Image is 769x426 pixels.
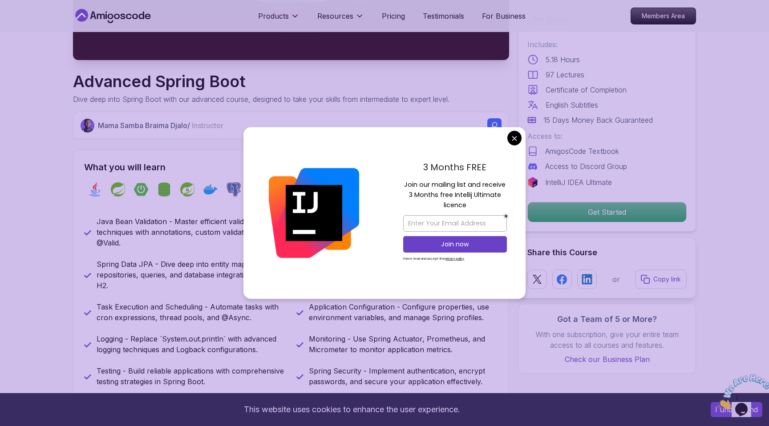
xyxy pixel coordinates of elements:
[227,182,241,197] img: postgres logo
[382,11,405,21] a: Pricing
[98,120,223,131] p: Mama Samba Braima Djalo /
[545,161,627,172] p: Access to Discord Group
[527,177,538,188] img: jetbrains logo
[527,131,687,141] p: Access to:
[73,94,449,104] p: Dive deep into Spring Boot with our advanced course, designed to take your skills from intermedia...
[528,202,686,222] p: Get Started
[546,54,580,65] p: 5.18 Hours
[134,182,148,197] img: spring-boot logo
[7,400,697,419] div: This website uses cookies to enhance the user experience.
[527,246,687,259] h2: Share this Course
[97,259,286,291] p: Spring Data JPA - Dive deep into entity mapping, repositories, queries, and database integration ...
[317,11,364,28] button: Resources
[635,269,687,289] button: Copy link
[97,334,286,355] p: Logging - Replace `System.out.println` with advanced logging techniques and Logback configurations.
[81,119,94,133] img: Nelson Djalo
[423,11,464,21] a: Testimonials
[546,84,627,95] p: Certificate of Completion
[545,177,612,188] p: IntelliJ IDEA Ultimate
[97,301,286,323] p: Task Execution and Scheduling - Automate tasks with cron expressions, thread pools, and @Async.
[309,366,498,387] p: Spring Security - Implement authentication, encrypt passwords, and secure your application effect...
[714,370,769,413] iframe: chat widget
[111,182,125,197] img: spring logo
[192,121,223,130] span: Instructor
[258,11,289,21] p: Products
[631,8,696,24] p: Members Area
[4,4,59,39] img: Chat attention grabber
[88,182,102,197] img: java logo
[309,301,498,323] p: Application Configuration - Configure properties, use environment variables, and manage Spring pr...
[317,11,353,21] p: Resources
[527,202,687,222] button: Get Started
[631,8,696,24] a: Members Area
[482,11,526,21] a: For Business
[4,4,7,11] span: 1
[527,329,687,350] p: With one subscription, give your entire team access to all courses and features.
[653,275,681,284] p: Copy link
[546,69,584,80] p: 97 Lectures
[527,39,687,50] p: Includes:
[258,11,300,28] button: Products
[527,354,687,365] a: Check our Business Plan
[543,115,653,125] p: 15 Days Money Back Guaranteed
[545,146,619,157] p: AmigosCode Textbook
[73,72,449,90] h1: Advanced Spring Boot
[180,182,194,197] img: spring-security logo
[612,274,620,285] p: or
[546,100,598,110] p: English Subtitles
[84,161,498,173] h2: What you will learn
[309,334,498,355] p: Monitoring - Use Spring Actuator, Prometheus, and Micrometer to monitor application metrics.
[711,402,762,417] button: Accept cookies
[527,313,687,326] h3: Got a Team of 5 or More?
[97,366,286,387] p: Testing - Build reliable applications with comprehensive testing strategies in Spring Boot.
[203,182,218,197] img: docker logo
[157,182,171,197] img: spring-data-jpa logo
[97,216,286,248] p: Java Bean Validation - Master efficient validation techniques with annotations, custom validation...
